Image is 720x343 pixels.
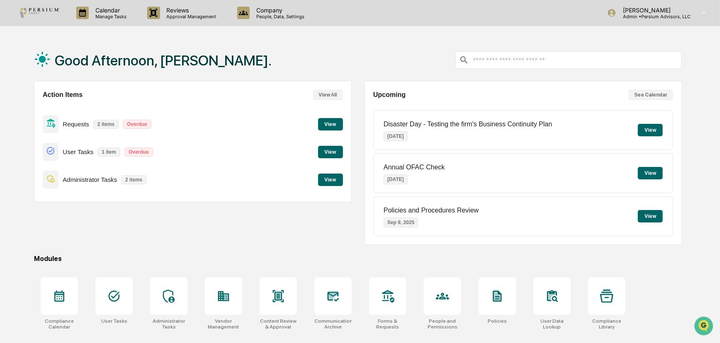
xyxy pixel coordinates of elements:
[373,91,406,99] h2: Upcoming
[318,175,343,183] a: View
[97,147,120,157] p: 1 item
[83,140,100,147] span: Pylon
[369,318,406,330] div: Forms & Requests
[150,318,187,330] div: Administrator Tasks
[318,174,343,186] button: View
[55,52,272,69] h1: Good Afternoon, [PERSON_NAME].
[58,140,100,147] a: Powered byPylon
[121,175,146,184] p: 2 items
[17,120,52,128] span: Data Lookup
[616,14,691,19] p: Admin • Persium Advisors, LLC
[17,104,54,113] span: Preclearance
[8,17,151,31] p: How can we help?
[68,104,103,113] span: Attestations
[313,89,343,100] button: View All
[318,147,343,155] a: View
[8,121,15,128] div: 🔎
[63,121,89,128] p: Requests
[588,318,625,330] div: Compliance Library
[141,66,151,76] button: Start new chat
[693,316,716,338] iframe: Open customer support
[533,318,571,330] div: User Data Lookup
[34,255,682,263] div: Modules
[28,63,136,72] div: Start new chat
[160,14,221,19] p: Approval Management
[20,8,60,18] img: logo
[93,120,119,129] p: 2 items
[205,318,242,330] div: Vendor Management
[250,14,309,19] p: People, Data, Settings
[28,72,105,78] div: We're available if you need us!
[43,91,83,99] h2: Action Items
[424,318,461,330] div: People and Permissions
[250,7,309,14] p: Company
[89,7,131,14] p: Calendar
[5,101,57,116] a: 🖐️Preclearance
[384,164,445,171] p: Annual OFAC Check
[628,89,673,100] button: See Calendar
[260,318,297,330] div: Content Review & Approval
[63,148,93,155] p: User Tasks
[101,318,127,324] div: User Tasks
[8,63,23,78] img: 1746055101610-c473b297-6a78-478c-a979-82029cc54cd1
[638,210,663,222] button: View
[318,118,343,130] button: View
[8,105,15,112] div: 🖐️
[384,121,552,128] p: Disaster Day - Testing the firm's Business Continuity Plan
[318,120,343,128] a: View
[638,167,663,179] button: View
[384,131,408,141] p: [DATE]
[60,105,67,112] div: 🗄️
[41,318,78,330] div: Compliance Calendar
[314,318,352,330] div: Communications Archive
[57,101,106,116] a: 🗄️Attestations
[488,318,507,324] div: Policies
[384,217,418,227] p: Sep 9, 2025
[638,124,663,136] button: View
[89,14,131,19] p: Manage Tasks
[63,176,117,183] p: Administrator Tasks
[123,120,151,129] p: Overdue
[616,7,691,14] p: [PERSON_NAME]
[384,174,408,184] p: [DATE]
[384,207,479,214] p: Policies and Procedures Review
[160,7,221,14] p: Reviews
[5,117,56,132] a: 🔎Data Lookup
[318,146,343,158] button: View
[124,147,153,157] p: Overdue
